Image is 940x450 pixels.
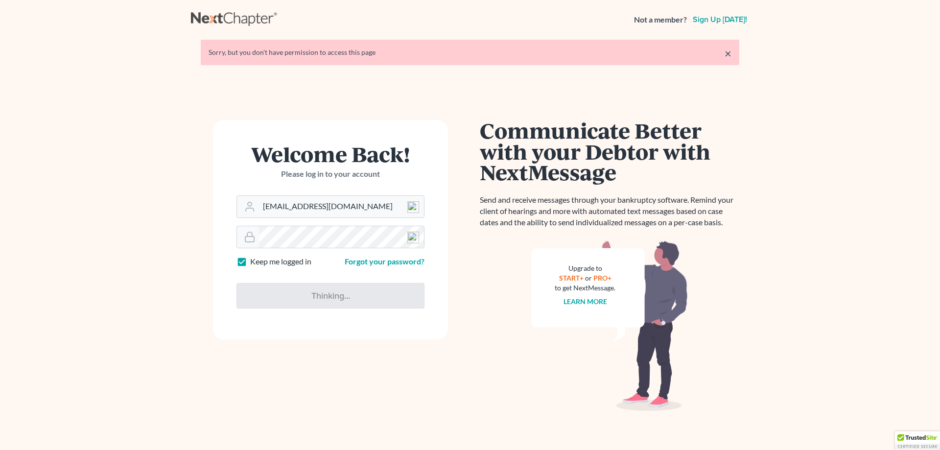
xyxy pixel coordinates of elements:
img: npw-badge-icon-locked.svg [407,232,419,243]
a: Learn more [564,297,607,306]
a: START+ [559,274,584,282]
label: Keep me logged in [250,256,311,267]
p: Please log in to your account [236,168,424,180]
a: × [725,47,731,59]
div: to get NextMessage. [555,283,615,293]
input: Thinking... [236,283,424,308]
p: Send and receive messages through your bankruptcy software. Remind your client of hearings and mo... [480,194,739,228]
a: Forgot your password? [345,257,424,266]
div: Sorry, but you don't have permission to access this page [209,47,731,57]
img: npw-badge-icon-locked.svg [407,201,419,213]
img: nextmessage_bg-59042aed3d76b12b5cd301f8e5b87938c9018125f34e5fa2b7a6b67550977c72.svg [531,240,688,411]
strong: Not a member? [634,14,687,25]
div: Upgrade to [555,263,615,273]
div: TrustedSite Certified [895,431,940,450]
span: or [585,274,592,282]
a: PRO+ [593,274,611,282]
a: Sign up [DATE]! [691,16,749,24]
h1: Communicate Better with your Debtor with NextMessage [480,120,739,183]
h1: Welcome Back! [236,143,424,165]
input: Email Address [259,196,424,217]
